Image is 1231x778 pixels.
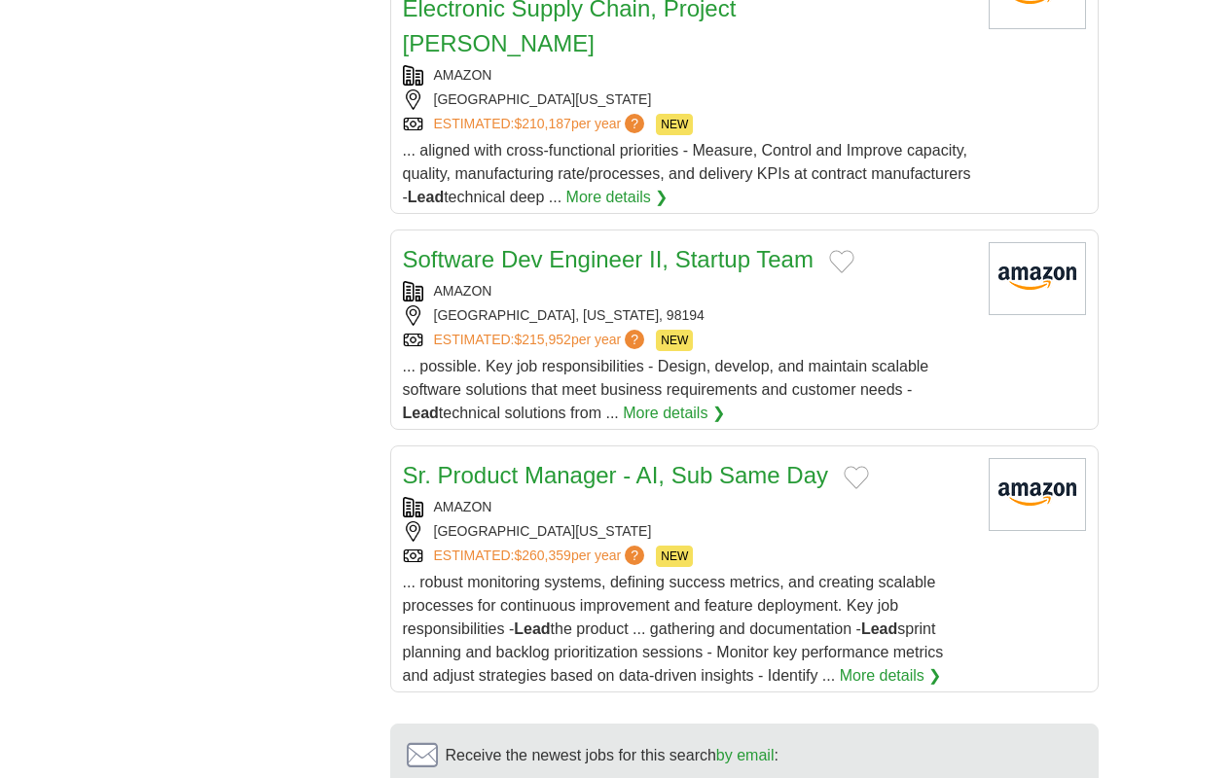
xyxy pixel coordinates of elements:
[403,89,973,110] div: [GEOGRAPHIC_DATA][US_STATE]
[434,114,649,135] a: ESTIMATED:$210,187per year?
[656,114,693,135] span: NEW
[514,620,550,637] strong: Lead
[403,574,944,684] span: ... robust monitoring systems, defining success metrics, and creating scalable processes for cont...
[434,499,492,514] a: AMAZON
[403,142,971,205] span: ... aligned with cross-functional priorities - Measure, Control and Improve capacity, quality, ma...
[840,664,942,688] a: More details ❯
[625,546,644,565] span: ?
[434,67,492,83] a: AMAZON
[989,458,1086,531] img: Amazon logo
[434,330,649,351] a: ESTIMATED:$215,952per year?
[656,330,693,351] span: NEW
[434,546,649,567] a: ESTIMATED:$260,359per year?
[403,246,814,272] a: Software Dev Engineer II, Startup Team
[861,620,897,637] strong: Lead
[566,186,669,209] a: More details ❯
[408,189,444,205] strong: Lead
[403,358,929,421] span: ... possible. Key job responsibilities - Design, develop, and maintain scalable software solution...
[446,744,778,767] span: Receive the newest jobs for this search :
[716,747,775,763] a: by email
[623,402,725,425] a: More details ❯
[656,546,693,567] span: NEW
[514,116,570,131] span: $210,187
[989,242,1086,315] img: Amazon logo
[844,466,869,489] button: Add to favorite jobs
[403,462,829,488] a: Sr. Product Manager - AI, Sub Same Day
[514,548,570,563] span: $260,359
[403,305,973,326] div: [GEOGRAPHIC_DATA], [US_STATE], 98194
[625,330,644,349] span: ?
[403,521,973,542] div: [GEOGRAPHIC_DATA][US_STATE]
[625,114,644,133] span: ?
[514,332,570,347] span: $215,952
[434,283,492,299] a: AMAZON
[403,405,439,421] strong: Lead
[829,250,854,273] button: Add to favorite jobs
